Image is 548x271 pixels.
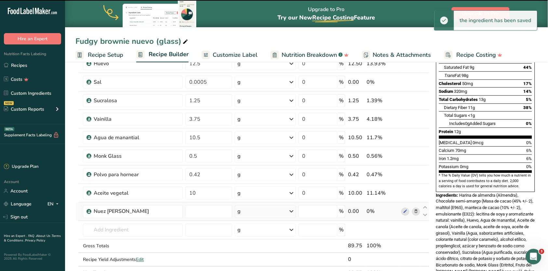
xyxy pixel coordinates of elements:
[527,148,532,153] span: 6%
[348,256,364,264] div: 0
[367,134,399,142] div: 11.7%
[454,89,467,94] span: 320mg
[4,106,44,113] div: Custom Reports
[271,48,349,62] a: Nutrition Breakdown
[83,224,182,237] input: Add Ingredient
[36,234,52,238] a: About Us .
[439,156,446,161] span: Iron
[75,48,123,62] a: Recipe Setup
[460,164,469,169] span: 0mg
[238,78,241,86] div: g
[88,51,123,59] span: Recipe Setup
[25,238,45,243] a: Privacy Policy
[367,189,399,197] div: 11.14%
[4,164,38,170] div: Upgrade Plan
[439,89,453,94] span: Sodium
[439,140,472,145] span: [MEDICAL_DATA]
[457,51,496,59] span: Recipe Costing
[213,51,258,59] span: Customize Label
[238,189,241,197] div: g
[149,50,189,59] span: Recipe Builder
[439,97,478,102] span: Total Carbohydrates
[447,156,459,161] span: 1.2mg
[4,198,32,210] a: Language
[238,115,241,123] div: g
[94,208,175,216] div: Nuez [PERSON_NAME]
[527,156,532,161] span: 6%
[4,253,61,261] div: Powered By FoodLabelMaker © 2025 All Rights Reserved
[94,189,175,197] div: Aceite vegetal
[439,164,459,169] span: Potassium
[277,14,375,21] span: Try our New Feature
[94,97,175,105] div: Sucralosa
[348,60,364,68] div: 12.50
[238,226,241,234] div: g
[75,35,189,47] div: Fudgy brownie nuevo (glass)
[4,101,14,105] div: NEW
[238,152,241,160] div: g
[348,189,364,197] div: 10.00
[94,152,175,160] div: Monk Glass
[473,140,484,145] span: 0mcg
[348,97,364,105] div: 1.25
[449,121,496,126] span: Includes Added Sugars
[277,0,375,27] div: Upgrade to Pro
[526,97,532,102] span: 5%
[462,81,473,86] span: 50mg
[367,242,399,250] div: 100%
[4,234,27,238] a: Hire an Expert .
[238,134,241,142] div: g
[454,11,537,30] div: the ingredient has been saved
[282,51,337,59] span: Nutrition Breakdown
[527,140,532,145] span: 0%
[524,65,532,70] span: 44%
[362,48,431,62] a: Notes & Attachments
[454,129,461,134] span: 12g
[312,14,354,21] span: Recipe Costing
[94,78,175,86] div: Sal
[524,105,532,110] span: 38%
[526,249,541,265] iframe: Intercom live chat
[94,60,175,68] div: Huevo
[444,105,467,110] span: Dietary Fiber
[468,113,475,118] span: <1g
[439,173,532,189] section: * The % Daily Value (DV) tells you how much a nutrient in a serving of food contributes to a dail...
[524,89,532,94] span: 14%
[367,115,399,123] div: 4.18%
[83,256,182,263] div: Recipe Yield Adjustments
[539,249,544,254] span: 3
[94,171,175,179] div: Polvo para hornear
[348,152,364,160] div: 0.50
[136,47,189,63] a: Recipe Builder
[470,65,474,70] span: 9g
[462,73,469,78] span: 98g
[465,121,470,126] span: 0g
[373,51,431,59] span: Notes & Attachments
[202,48,258,62] a: Customize Label
[444,73,461,78] span: Fat
[367,60,399,68] div: 13.93%
[136,257,144,263] span: Edit
[526,121,532,126] span: 0%
[367,152,399,160] div: 0.56%
[367,171,399,179] div: 0.47%
[462,10,499,18] span: Upgrade to Pro
[444,73,455,78] i: Trans
[238,97,241,105] div: g
[348,78,364,86] div: 0.00
[436,193,459,198] span: Ingredients:
[238,208,241,216] div: g
[348,242,364,250] div: 89.75
[527,164,532,169] span: 0%
[348,208,364,216] div: 0.00
[439,81,461,86] span: Cholesterol
[444,65,469,70] span: Saturated Fat
[456,148,466,153] span: 70mg
[452,7,510,20] button: Upgrade to Pro
[439,148,455,153] span: Calcium
[468,105,475,110] span: 11g
[367,208,399,216] div: 0%
[238,171,241,179] div: g
[47,200,61,208] div: EN
[444,113,467,118] span: Total Sugars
